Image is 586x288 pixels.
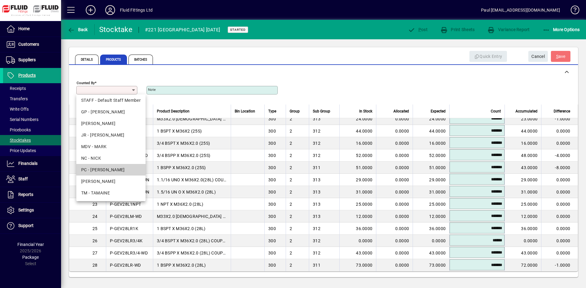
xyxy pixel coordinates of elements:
[3,187,61,202] a: Reports
[508,201,537,207] div: 25.0000
[290,141,292,146] span: 2
[376,174,413,186] td: 0.0000
[376,247,413,259] td: 0.0000
[81,178,141,185] div: [PERSON_NAME]
[18,208,34,212] span: Settings
[376,235,413,247] td: 0.0000
[145,25,220,35] div: #221 [GEOGRAPHIC_DATA] [DATE]
[432,238,446,243] span: 0.0000
[3,218,61,233] a: Support
[429,129,446,133] span: 44.0000
[376,162,413,174] td: 0.0000
[76,141,146,152] mat-option: MDV - MARK
[339,162,376,174] td: 51.0000
[313,165,320,170] span: 311
[18,57,36,62] span: Suppliers
[508,189,537,195] div: 31.0000
[429,165,446,170] span: 51.0000
[3,172,61,187] a: Staff
[376,125,413,137] td: 0.0000
[339,259,376,271] td: 73.0000
[508,226,537,232] div: 36.0000
[81,109,141,115] div: GP - [PERSON_NAME]
[110,263,141,268] span: P-GEV28LR-WD
[92,226,98,231] span: 25
[268,141,276,146] span: 300
[429,202,446,207] span: 25.0000
[110,202,141,207] span: P-GEV28L1NPT
[313,108,336,115] div: Sub Group
[268,263,276,268] span: 300
[268,190,276,194] span: 300
[313,116,320,121] span: 313
[290,177,292,182] span: 2
[3,145,61,156] a: Price Updates
[3,21,61,37] a: Home
[429,263,446,268] span: 73.0000
[157,202,203,207] span: 1 NPT X M36X2.0 (28L)
[431,108,446,115] span: Expected
[339,210,376,222] td: 12.0000
[110,238,143,243] span: P-GEV28LR3/4K
[541,137,578,149] td: 0.0000
[67,27,88,32] span: Back
[268,214,276,219] span: 300
[359,108,372,115] span: In Stock
[235,108,261,115] div: Bin Location
[508,177,537,183] div: 29.0000
[268,108,276,115] span: Type
[3,125,61,135] a: Pricebooks
[81,5,100,16] button: Add
[110,226,138,231] span: P-GEV28LR1K
[541,235,578,247] td: 0.0000
[76,94,146,106] mat-option: STAFF - Default Staff Member
[76,118,146,129] mat-option: JJ - JENI
[18,26,30,31] span: Home
[339,247,376,259] td: 43.0000
[3,104,61,114] a: Write Offs
[541,125,578,137] td: 0.0000
[76,187,146,199] mat-option: TM - TAMAINE
[290,238,292,243] span: 2
[157,238,233,243] span: 3/4 BSPT X M36X2.0 (28L) COUPLING
[268,226,276,231] span: 300
[268,177,276,182] span: 300
[81,97,141,104] div: STAFF - Default Staff Member
[541,247,578,259] td: 0.0000
[268,108,282,115] div: Type
[268,238,276,243] span: 300
[157,116,268,121] span: M33X2.0 [DEMOGRAPHIC_DATA] STUD X M36X2.0 (25S)
[18,73,36,78] span: Products
[429,153,446,158] span: 52.0000
[157,226,206,231] span: 1 BSPT X M36X2.0 (28L)
[3,52,61,68] a: Suppliers
[528,51,548,62] button: Cancel
[61,24,95,35] app-page-header-button: Back
[17,242,44,247] span: Financial Year
[429,190,446,194] span: 31.0000
[157,177,234,182] span: 1.1/16 UNO X M36X2.0(28L) COUPLER
[290,214,292,219] span: 2
[6,86,26,91] span: Receipts
[157,129,202,133] span: 1 BSPT X M36X2 (25S)
[541,149,578,162] td: -4.0000
[6,127,31,132] span: Pricebooks
[22,255,39,260] span: Package
[3,114,61,125] a: Serial Numbers
[157,214,268,219] span: M33X2.0 [DEMOGRAPHIC_DATA] STUD X M36X2.0 (28L)
[313,177,320,182] span: 313
[157,108,227,115] div: Product Description
[92,238,98,243] span: 26
[313,226,320,231] span: 312
[81,132,141,138] div: JR - [PERSON_NAME]
[339,198,376,210] td: 25.0000
[157,165,206,170] span: 1 BSPP X M36X2.0 (25S)
[541,222,578,235] td: 0.0000
[531,52,545,62] span: Cancel
[157,263,206,268] span: 1 BSPP X M36X2.0 (28L)
[77,81,95,85] mat-label: Counted By
[313,153,320,158] span: 312
[268,153,276,158] span: 300
[508,140,537,146] div: 16.0000
[376,186,413,198] td: 0.0000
